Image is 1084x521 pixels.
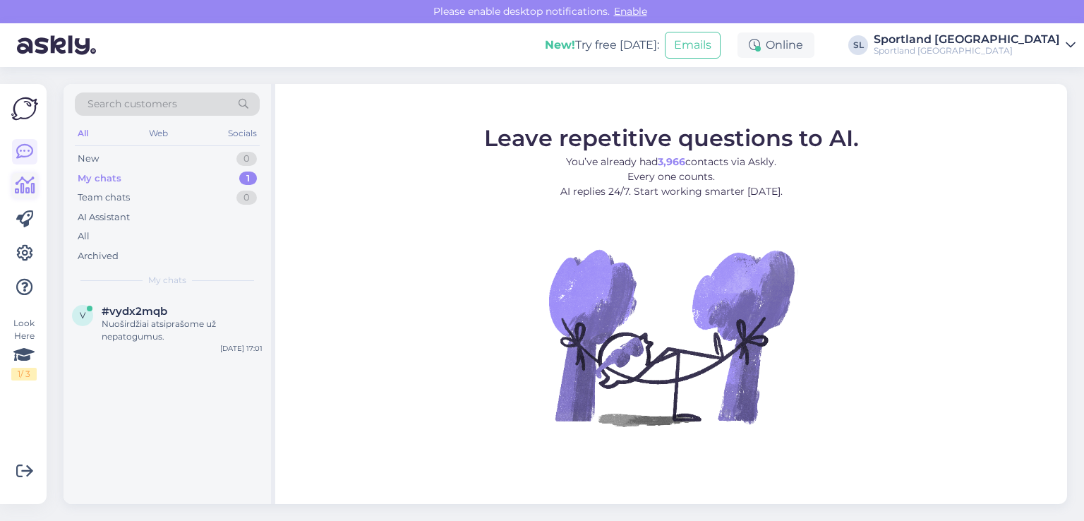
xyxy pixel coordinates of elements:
[75,124,91,143] div: All
[11,368,37,381] div: 1 / 3
[88,97,177,112] span: Search customers
[236,152,257,166] div: 0
[78,152,99,166] div: New
[102,318,263,343] div: Nuoširdžiai atsiprašome už nepatogumus.
[146,124,171,143] div: Web
[610,5,651,18] span: Enable
[148,274,186,287] span: My chats
[874,45,1060,56] div: Sportland [GEOGRAPHIC_DATA]
[848,35,868,55] div: SL
[220,343,263,354] div: [DATE] 17:01
[658,155,685,167] b: 3,966
[11,95,38,122] img: Askly Logo
[665,32,721,59] button: Emails
[239,172,257,186] div: 1
[874,34,1060,45] div: Sportland [GEOGRAPHIC_DATA]
[11,317,37,381] div: Look Here
[236,191,257,205] div: 0
[78,229,90,244] div: All
[545,38,575,52] b: New!
[78,249,119,263] div: Archived
[102,305,167,318] span: #vydx2mqb
[737,32,814,58] div: Online
[545,37,659,54] div: Try free [DATE]:
[78,210,130,224] div: AI Assistant
[225,124,260,143] div: Socials
[874,34,1076,56] a: Sportland [GEOGRAPHIC_DATA]Sportland [GEOGRAPHIC_DATA]
[78,172,121,186] div: My chats
[80,310,85,321] span: v
[544,210,798,464] img: No Chat active
[484,124,859,151] span: Leave repetitive questions to AI.
[78,191,130,205] div: Team chats
[484,154,859,198] p: You’ve already had contacts via Askly. Every one counts. AI replies 24/7. Start working smarter [...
